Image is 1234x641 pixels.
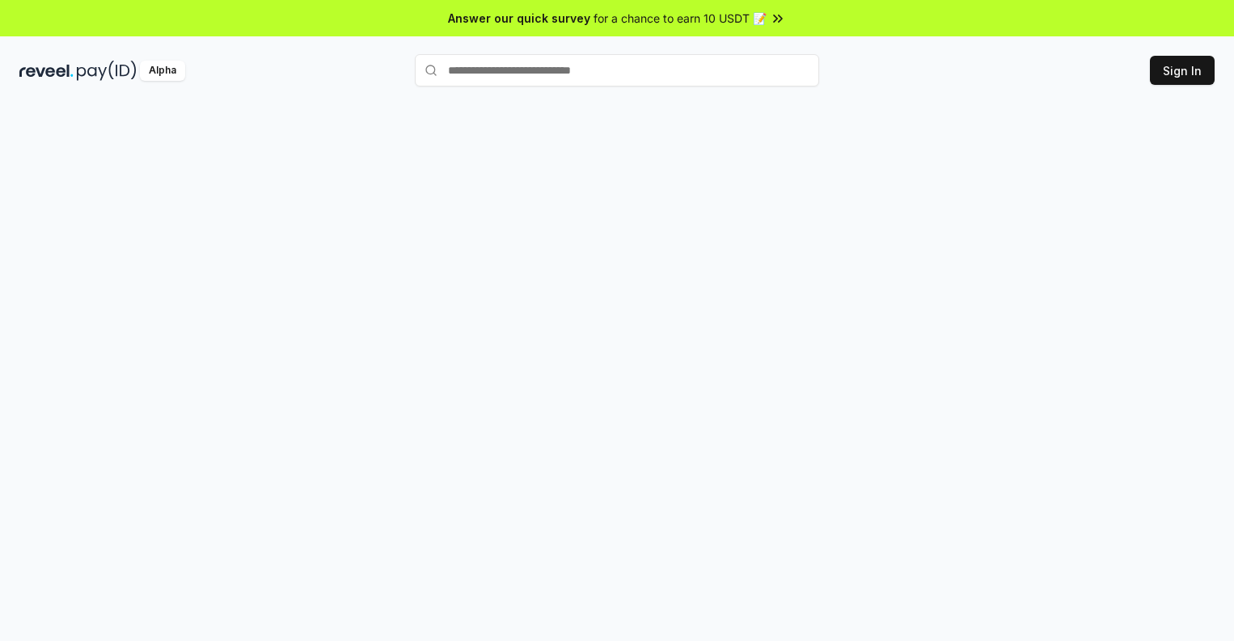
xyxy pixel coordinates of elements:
[594,10,767,27] span: for a chance to earn 10 USDT 📝
[448,10,590,27] span: Answer our quick survey
[140,61,185,81] div: Alpha
[19,61,74,81] img: reveel_dark
[77,61,137,81] img: pay_id
[1150,56,1215,85] button: Sign In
